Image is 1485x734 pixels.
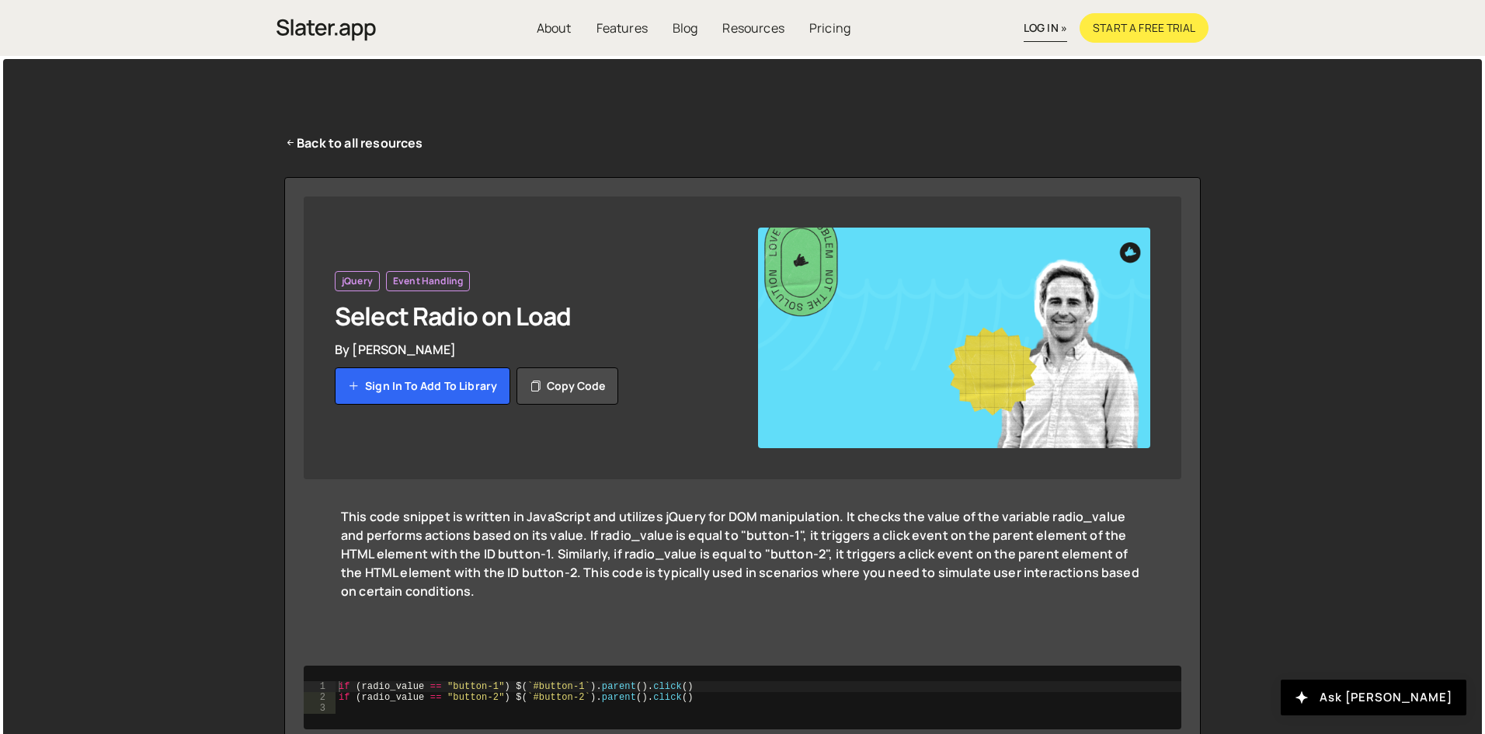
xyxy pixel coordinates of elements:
h1: Select Radio on Load [335,301,727,332]
a: Back to all resources [284,134,423,152]
a: Blog [660,13,711,43]
a: Sign in to add to library [335,367,510,405]
a: home [276,11,376,45]
a: Start a free trial [1080,13,1209,43]
div: 3 [304,703,336,714]
div: 2 [304,692,336,703]
a: Pricing [797,13,863,43]
img: Slater is an modern coding environment with an inbuilt AI tool. Get custom code quickly with no c... [276,15,376,45]
button: Ask [PERSON_NAME] [1281,680,1466,715]
span: jQuery [342,275,373,287]
img: YT%20-%20Thumb%20(2).png [758,228,1150,448]
a: About [524,13,584,43]
a: Resources [710,13,796,43]
div: 1 [304,681,336,692]
a: Features [584,13,660,43]
span: Event Handling [393,275,463,287]
a: log in » [1024,15,1067,42]
div: This code snippet is written in JavaScript and utilizes jQuery for DOM manipulation. It checks th... [341,507,1144,619]
div: By [PERSON_NAME] [335,341,727,358]
button: Copy code [516,367,618,405]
